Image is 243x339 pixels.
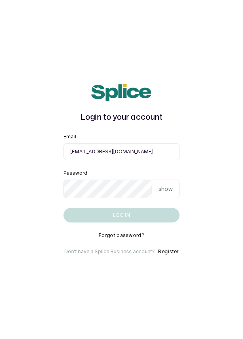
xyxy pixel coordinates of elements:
button: Register [158,248,178,255]
p: show [158,185,173,193]
label: Password [63,170,87,176]
input: email@acme.com [63,143,180,160]
label: Email [63,133,76,140]
p: Don't have a Splice Business account? [64,248,155,255]
button: Forgot password? [99,232,144,239]
button: Log in [63,208,180,222]
h1: Login to your account [63,111,180,124]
